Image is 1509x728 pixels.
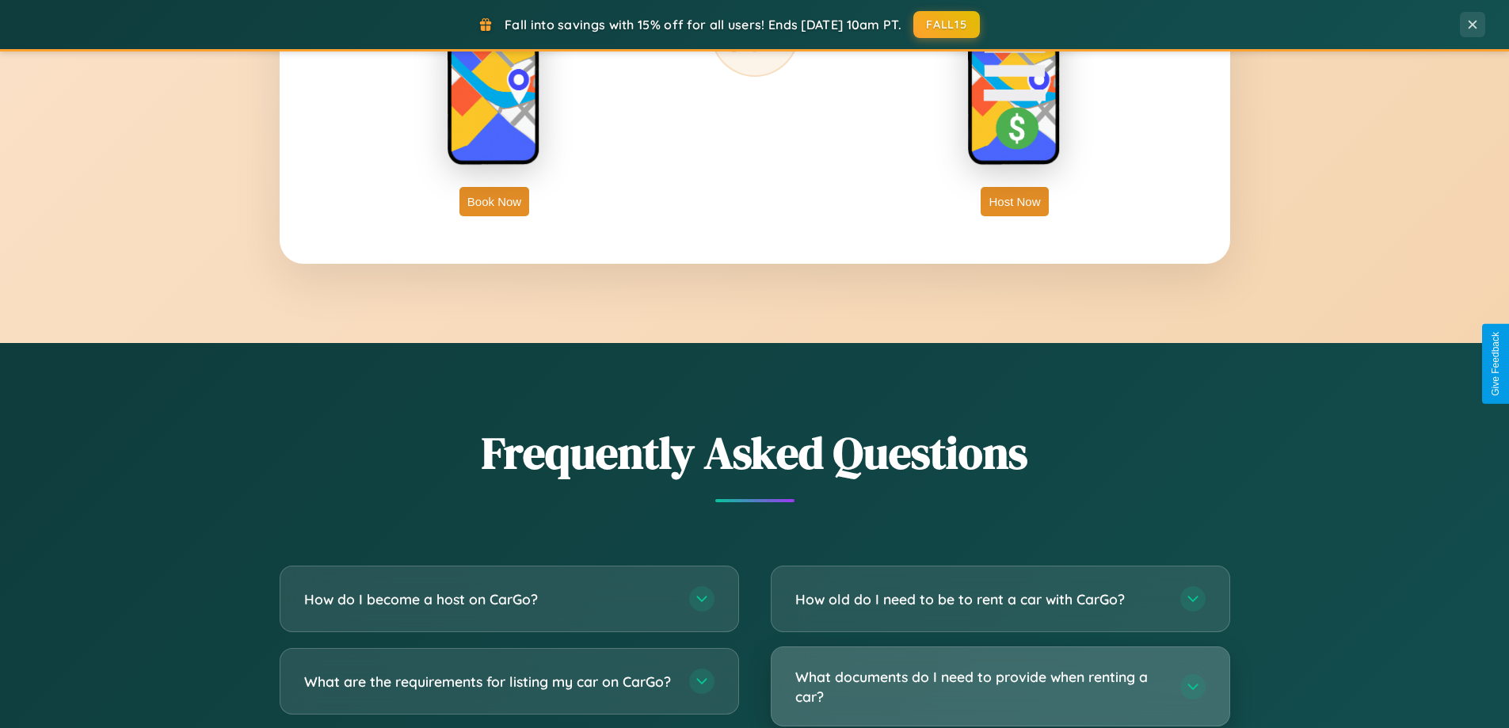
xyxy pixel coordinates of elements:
[981,187,1048,216] button: Host Now
[304,589,673,609] h3: How do I become a host on CarGo?
[795,589,1164,609] h3: How old do I need to be to rent a car with CarGo?
[459,187,529,216] button: Book Now
[304,672,673,692] h3: What are the requirements for listing my car on CarGo?
[505,17,901,32] span: Fall into savings with 15% off for all users! Ends [DATE] 10am PT.
[795,667,1164,706] h3: What documents do I need to provide when renting a car?
[1490,332,1501,396] div: Give Feedback
[280,422,1230,483] h2: Frequently Asked Questions
[913,11,980,38] button: FALL15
